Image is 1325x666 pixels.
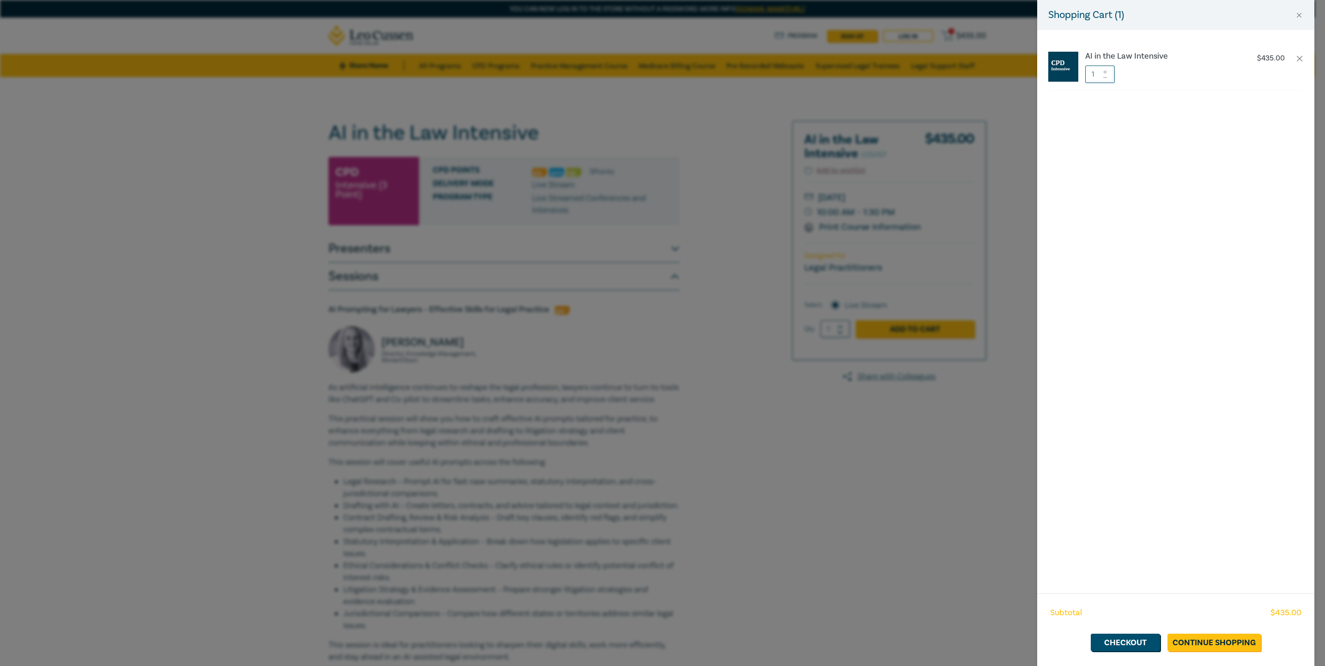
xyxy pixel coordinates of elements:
p: $ 435.00 [1257,54,1285,63]
a: Checkout [1091,634,1160,651]
span: $ 435.00 [1270,607,1301,619]
button: Close [1295,11,1303,19]
h5: Shopping Cart ( 1 ) [1048,7,1124,23]
a: Continue Shopping [1167,634,1261,651]
span: Subtotal [1050,607,1082,619]
input: 1 [1085,66,1115,83]
img: CPD%20Intensive.jpg [1048,52,1078,82]
a: AI in the Law Intensive [1085,52,1239,61]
